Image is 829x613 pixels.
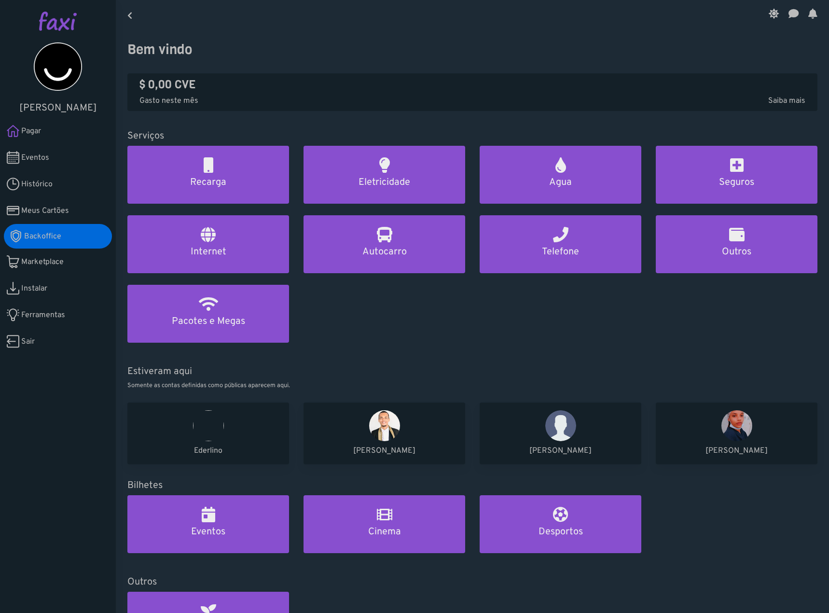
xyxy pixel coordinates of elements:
img: irina veiga [721,410,752,441]
p: Somente as contas definidas como públicas aparecem aqui. [127,381,817,390]
a: Eventos [127,495,289,553]
a: Agua [480,146,641,204]
a: Outros [656,215,817,273]
img: Adnilson Medina [369,410,400,441]
p: [PERSON_NAME] [663,445,810,457]
h5: Serviços [127,130,817,142]
span: Marketplace [21,256,64,268]
span: Saiba mais [768,95,805,107]
h5: Eventos [139,526,277,538]
p: Ederlino [135,445,281,457]
span: Sair [21,336,35,348]
h5: Seguros [667,177,806,188]
p: Gasto neste mês [139,95,805,107]
h5: Bilhetes [127,480,817,491]
a: Seguros [656,146,817,204]
a: Eletricidade [304,146,465,204]
h5: Agua [491,177,630,188]
a: Internet [127,215,289,273]
h5: Telefone [491,246,630,258]
h5: Outros [667,246,806,258]
a: Desportos [480,495,641,553]
h5: Pacotes e Megas [139,316,277,327]
span: Pagar [21,125,41,137]
h5: Recarga [139,177,277,188]
span: Eventos [21,152,49,164]
h5: Eletricidade [315,177,454,188]
a: wilson Tavares [PERSON_NAME] [480,403,641,464]
span: Histórico [21,179,53,190]
a: Adnilson Medina [PERSON_NAME] [304,403,465,464]
a: [PERSON_NAME] [14,42,101,114]
a: Pacotes e Megas [127,285,289,343]
a: Telefone [480,215,641,273]
h4: $ 0,00 CVE [139,78,805,92]
a: Recarga [127,146,289,204]
h5: Outros [127,576,817,588]
p: [PERSON_NAME] [487,445,634,457]
h5: Estiveram aqui [127,366,817,377]
img: wilson Tavares [545,410,576,441]
span: Ferramentas [21,309,65,321]
span: Meus Cartões [21,205,69,217]
h5: Autocarro [315,246,454,258]
h5: Internet [139,246,277,258]
a: Ederlino Ederlino [127,403,289,464]
span: Backoffice [24,231,61,242]
a: irina veiga [PERSON_NAME] [656,403,817,464]
h5: Cinema [315,526,454,538]
p: [PERSON_NAME] [311,445,457,457]
h5: Desportos [491,526,630,538]
h3: Bem vindo [127,42,817,58]
img: Ederlino [193,410,224,441]
a: Backoffice [4,224,112,249]
a: $ 0,00 CVE Gasto neste mêsSaiba mais [139,78,805,107]
span: Instalar [21,283,47,294]
h5: [PERSON_NAME] [14,102,101,114]
a: Autocarro [304,215,465,273]
a: Cinema [304,495,465,553]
